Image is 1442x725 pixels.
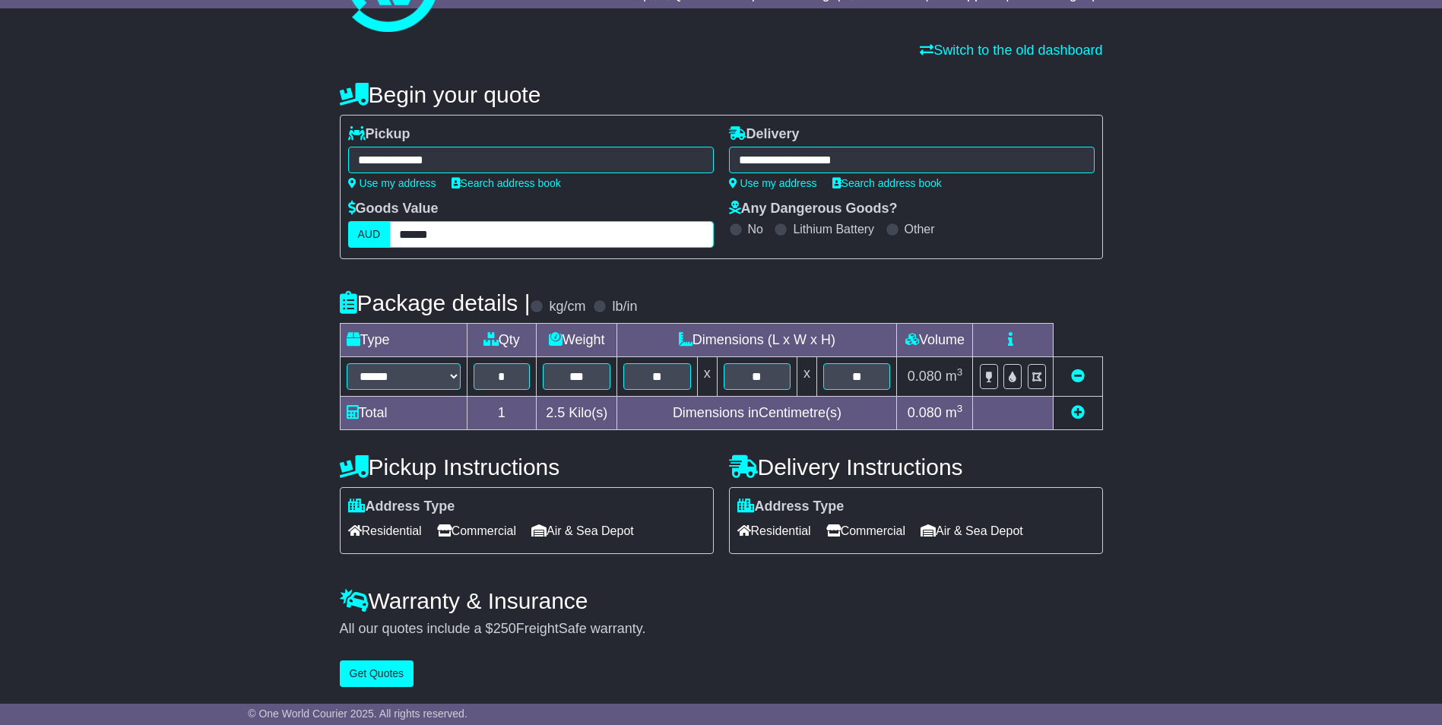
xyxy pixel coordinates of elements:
a: Add new item [1071,405,1085,420]
label: Goods Value [348,201,439,217]
span: © One World Courier 2025. All rights reserved. [248,708,467,720]
label: Delivery [729,126,800,143]
h4: Pickup Instructions [340,454,714,480]
td: Volume [897,324,973,357]
h4: Warranty & Insurance [340,588,1103,613]
span: Residential [348,519,422,543]
h4: Package details | [340,290,531,315]
span: Commercial [826,519,905,543]
div: All our quotes include a $ FreightSafe warranty. [340,621,1103,638]
label: Address Type [348,499,455,515]
td: Type [340,324,467,357]
label: lb/in [612,299,637,315]
td: x [797,357,817,397]
label: Lithium Battery [793,222,874,236]
td: 1 [467,397,537,430]
a: Use my address [729,177,817,189]
label: No [748,222,763,236]
span: m [946,369,963,384]
span: Commercial [437,519,516,543]
sup: 3 [957,403,963,414]
label: kg/cm [549,299,585,315]
td: Kilo(s) [537,397,617,430]
span: Air & Sea Depot [921,519,1023,543]
button: Get Quotes [340,660,414,687]
a: Remove this item [1071,369,1085,384]
span: 0.080 [908,369,942,384]
span: 0.080 [908,405,942,420]
a: Use my address [348,177,436,189]
span: 250 [493,621,516,636]
label: Pickup [348,126,410,143]
label: Any Dangerous Goods? [729,201,898,217]
a: Search address book [452,177,561,189]
td: Dimensions (L x W x H) [617,324,897,357]
span: Air & Sea Depot [531,519,634,543]
a: Search address book [832,177,942,189]
sup: 3 [957,366,963,378]
td: Qty [467,324,537,357]
label: AUD [348,221,391,248]
td: x [697,357,717,397]
a: Switch to the old dashboard [920,43,1102,58]
td: Dimensions in Centimetre(s) [617,397,897,430]
h4: Delivery Instructions [729,454,1103,480]
label: Other [905,222,935,236]
span: 2.5 [546,405,565,420]
td: Total [340,397,467,430]
span: m [946,405,963,420]
td: Weight [537,324,617,357]
label: Address Type [737,499,845,515]
h4: Begin your quote [340,82,1103,107]
span: Residential [737,519,811,543]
